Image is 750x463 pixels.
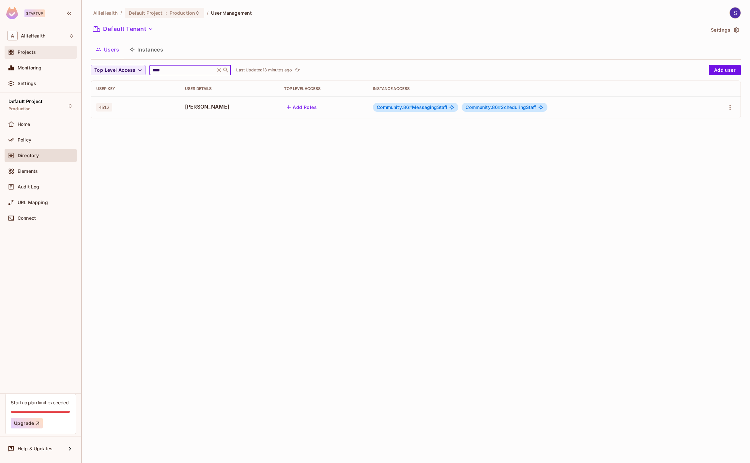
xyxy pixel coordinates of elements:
[170,10,195,16] span: Production
[185,103,274,110] span: [PERSON_NAME]
[91,41,124,58] button: Users
[129,10,163,16] span: Default Project
[18,446,53,451] span: Help & Updates
[18,169,38,174] span: Elements
[8,99,42,104] span: Default Project
[18,137,31,142] span: Policy
[708,25,741,35] button: Settings
[91,24,156,34] button: Default Tenant
[6,7,18,19] img: SReyMgAAAABJRU5ErkJggg==
[93,10,118,16] span: the active workspace
[466,104,501,110] span: Community:86
[11,399,69,406] div: Startup plan limit exceeded
[18,65,42,70] span: Monitoring
[498,104,501,110] span: #
[18,122,30,127] span: Home
[207,10,208,16] li: /
[284,86,362,91] div: Top Level Access
[18,200,48,205] span: URL Mapping
[124,41,168,58] button: Instances
[8,106,31,112] span: Production
[18,81,36,86] span: Settings
[7,31,18,40] span: A
[120,10,122,16] li: /
[165,10,167,16] span: :
[377,104,412,110] span: Community:86
[11,418,43,428] button: Upgrade
[466,105,536,110] span: SchedulingStaff
[709,65,741,75] button: Add user
[185,86,274,91] div: User Details
[96,86,175,91] div: User Key
[292,66,301,74] span: Click to refresh data
[295,67,300,73] span: refresh
[18,216,36,221] span: Connect
[18,153,39,158] span: Directory
[94,66,135,74] span: Top Level Access
[18,184,39,189] span: Audit Log
[409,104,412,110] span: #
[211,10,252,16] span: User Management
[21,33,45,38] span: Workspace: AllieHealth
[91,65,145,75] button: Top Level Access
[377,105,447,110] span: MessagingStaff
[96,103,112,112] span: 4512
[18,50,36,55] span: Projects
[293,66,301,74] button: refresh
[373,86,697,91] div: Instance Access
[236,67,292,73] p: Last Updated 13 minutes ago
[730,7,741,18] img: Stephen Morrison
[284,102,319,112] button: Add Roles
[24,9,45,17] div: Startup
